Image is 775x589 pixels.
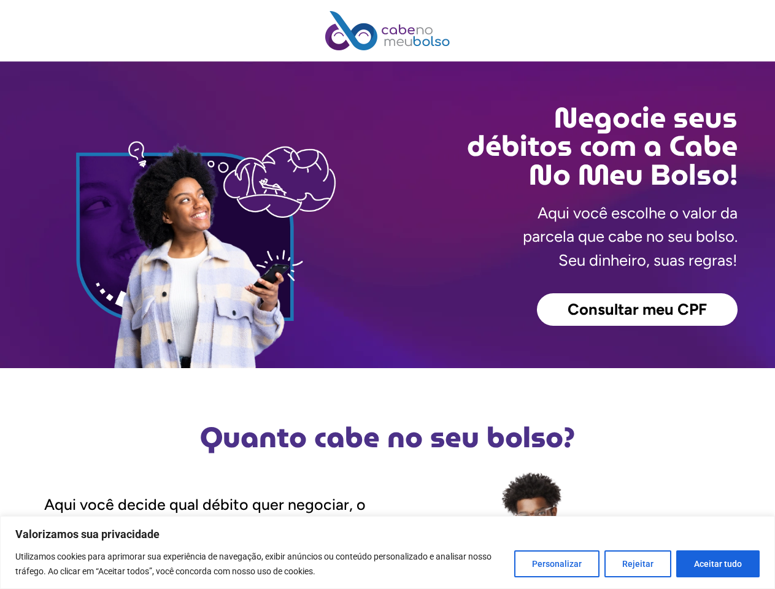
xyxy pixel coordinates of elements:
h2: Negocie seus débitos com a Cabe No Meu Bolso! [388,104,738,189]
button: Personalizar [514,550,600,577]
button: Rejeitar [604,550,671,577]
button: Aceitar tudo [676,550,760,577]
p: Aqui você decide qual débito quer negociar, o valor da parcela que cabe no seu bolso e a melhor d... [44,493,388,563]
a: Consultar meu CPF [537,293,738,326]
img: Cabe no Meu Bolso [325,11,450,50]
h2: Quanto cabe no seu bolso? [38,423,738,452]
p: Aqui você escolhe o valor da parcela que cabe no seu bolso. Seu dinheiro, suas regras! [523,201,738,272]
span: Consultar meu CPF [568,302,707,318]
p: Valorizamos sua privacidade [15,527,760,542]
p: Utilizamos cookies para aprimorar sua experiência de navegação, exibir anúncios ou conteúdo perso... [15,549,505,579]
